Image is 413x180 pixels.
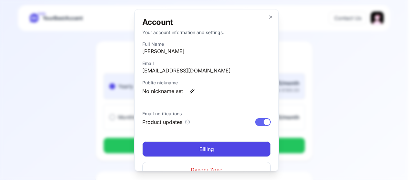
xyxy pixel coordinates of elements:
[142,118,182,126] span: Product updates
[142,162,271,177] button: Danger Zone
[142,41,271,47] span: Full Name
[142,17,271,27] h2: Account
[142,47,271,55] span: [PERSON_NAME]
[142,141,271,157] a: Billing
[142,87,183,95] span: No nickname set
[191,166,222,174] span: Danger Zone
[142,80,271,86] span: Public nickname
[199,145,214,153] span: Billing
[142,60,271,67] span: Email
[142,67,271,74] span: [EMAIL_ADDRESS][DOMAIN_NAME]
[142,110,271,117] span: Email notifications
[142,29,271,36] p: Your account information and settings.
